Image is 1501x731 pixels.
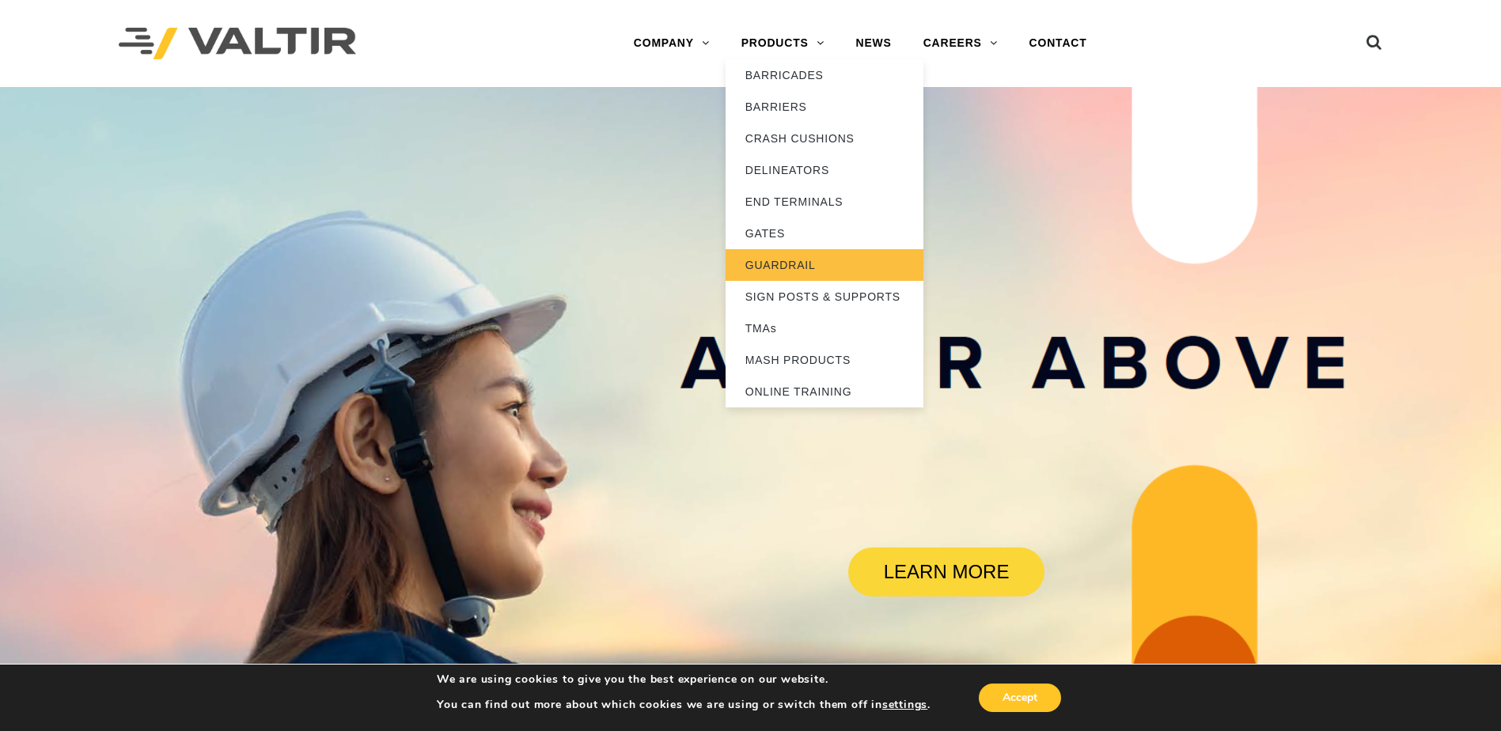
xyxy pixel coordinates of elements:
a: COMPANY [618,28,726,59]
a: GATES [726,218,923,249]
p: We are using cookies to give you the best experience on our website. [437,672,931,687]
a: TMAs [726,312,923,344]
a: ONLINE TRAINING [726,376,923,407]
a: BARRICADES [726,59,923,91]
a: CONTACT [1014,28,1103,59]
a: CRASH CUSHIONS [726,123,923,154]
a: NEWS [840,28,908,59]
a: MASH PRODUCTS [726,344,923,376]
a: GUARDRAIL [726,249,923,281]
p: You can find out more about which cookies we are using or switch them off in . [437,698,931,712]
img: Valtir [119,28,356,60]
a: CAREERS [908,28,1014,59]
a: SIGN POSTS & SUPPORTS [726,281,923,312]
a: LEARN MORE [848,547,1044,597]
button: Accept [979,684,1061,712]
a: PRODUCTS [726,28,840,59]
a: BARRIERS [726,91,923,123]
a: END TERMINALS [726,186,923,218]
a: DELINEATORS [726,154,923,186]
button: settings [882,698,927,712]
